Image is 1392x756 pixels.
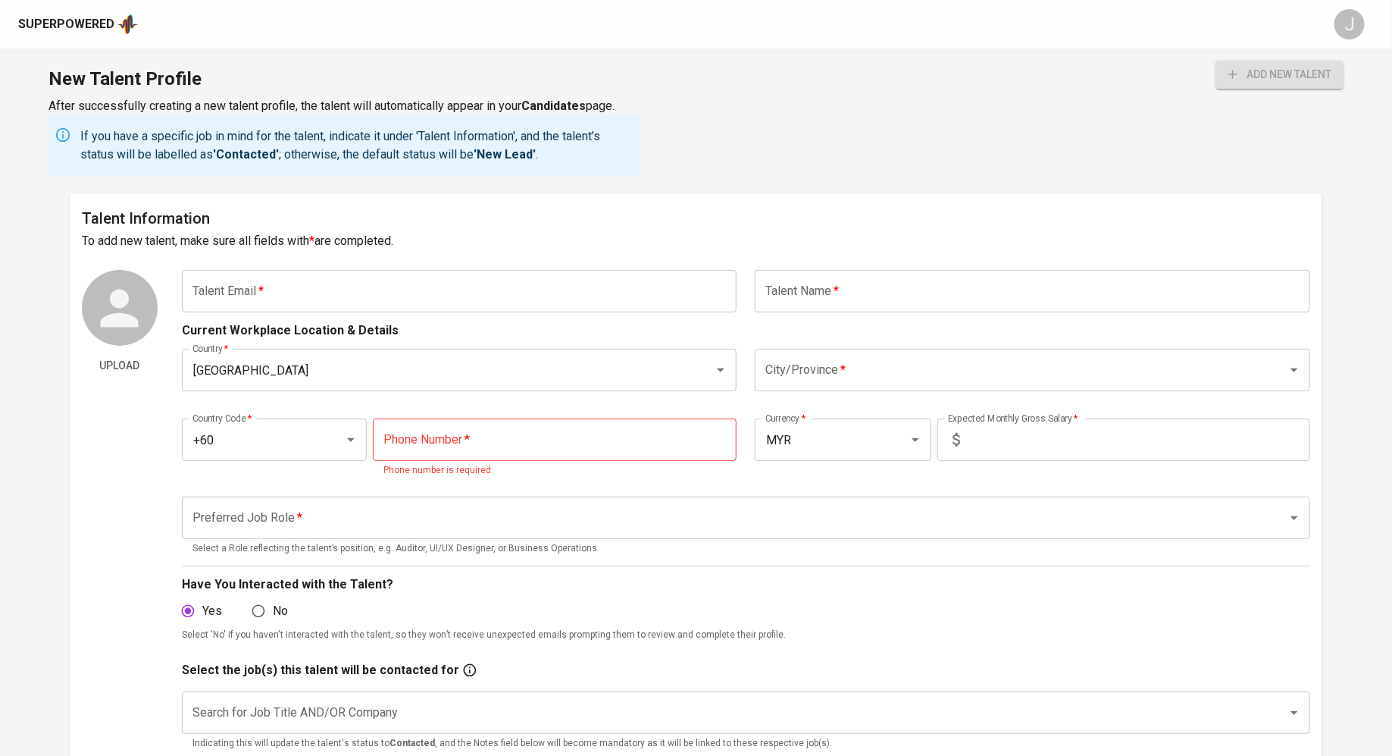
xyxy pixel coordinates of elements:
[1284,359,1305,381] button: Open
[48,61,640,97] h1: New Talent Profile
[383,463,726,478] p: Phone number is required.
[1216,61,1344,89] div: Almost there! Once you've completed all the fields marked with * under 'Talent Information', you'...
[340,429,361,450] button: Open
[1334,9,1365,39] div: J
[82,231,1310,252] h6: To add new talent, make sure all fields with are completed.
[182,661,459,679] p: Select the job(s) this talent will be contacted for
[1284,702,1305,723] button: Open
[48,97,640,115] p: After successfully creating a new talent profile, the talent will automatically appear in your page.
[88,356,152,375] span: Upload
[82,352,158,380] button: Upload
[182,576,1310,594] p: Have You Interacted with the Talent?
[117,13,138,36] img: app logo
[82,206,1310,231] h6: Talent Information
[905,429,926,450] button: Open
[710,359,731,381] button: Open
[1228,65,1331,84] span: add new talent
[80,127,633,164] p: If you have a specific job in mind for the talent, indicate it under 'Talent Information', and th...
[182,322,399,340] p: Current Workplace Location & Details
[192,736,1300,751] p: Indicating this will update the talent's status to , and the Notes field below will become mandat...
[202,602,222,620] span: Yes
[192,541,1300,557] p: Select a Role reflecting the talent’s position, e.g. Auditor, UI/UX Designer, or Business Operati...
[213,147,279,162] b: 'Contacted'
[273,602,288,620] span: No
[521,99,586,113] b: Candidates
[389,738,435,748] b: Contacted
[18,16,114,33] div: Superpowered
[18,13,138,36] a: Superpoweredapp logo
[474,147,536,162] b: 'New Lead'
[462,663,477,678] svg: If you have a specific job in mind for the talent, indicate it here. This will change the talent'...
[1216,61,1344,89] button: add new talent
[182,628,1310,643] p: Select 'No' if you haven't interacted with the talent, so they won’t receive unexpected emails pr...
[1284,507,1305,529] button: Open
